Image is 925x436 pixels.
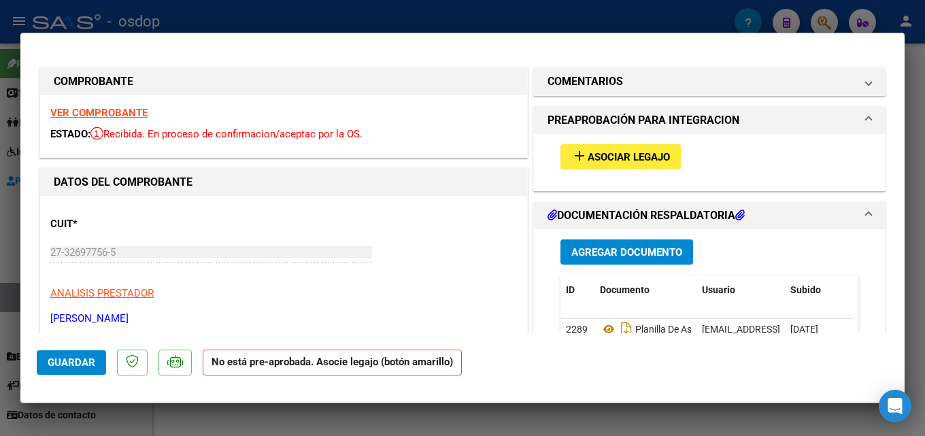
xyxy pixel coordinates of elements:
span: Guardar [48,356,95,369]
span: Usuario [702,284,735,295]
datatable-header-cell: Usuario [696,275,785,305]
span: Recibida. En proceso de confirmacion/aceptac por la OS. [90,128,363,140]
datatable-header-cell: Documento [594,275,696,305]
div: Open Intercom Messenger [879,390,911,422]
mat-expansion-panel-header: COMENTARIOS [534,68,885,95]
p: CUIT [50,216,190,232]
h1: COMENTARIOS [548,73,623,90]
strong: No está pre-aprobada. Asocie legajo (botón amarillo) [203,350,462,376]
button: Guardar [37,350,106,375]
p: [PERSON_NAME] [50,311,517,326]
span: Planilla De Asistencia [600,324,724,335]
datatable-header-cell: Acción [853,275,921,305]
span: Subido [790,284,821,295]
span: Documento [600,284,650,295]
datatable-header-cell: ID [560,275,594,305]
span: ANALISIS PRESTADOR [50,287,154,299]
strong: COMPROBANTE [54,75,133,88]
span: ESTADO: [50,128,90,140]
i: Descargar documento [618,318,635,340]
h1: PREAPROBACIÓN PARA INTEGRACION [548,112,739,129]
h1: DOCUMENTACIÓN RESPALDATORIA [548,207,745,224]
span: 2289 [566,324,588,335]
strong: DATOS DEL COMPROBANTE [54,175,192,188]
span: ID [566,284,575,295]
mat-icon: add [571,148,588,164]
button: Agregar Documento [560,239,693,265]
span: [DATE] [790,324,818,335]
datatable-header-cell: Subido [785,275,853,305]
div: PREAPROBACIÓN PARA INTEGRACION [534,134,885,190]
span: Asociar Legajo [588,151,670,163]
mat-expansion-panel-header: PREAPROBACIÓN PARA INTEGRACION [534,107,885,134]
button: Asociar Legajo [560,144,681,169]
a: VER COMPROBANTE [50,107,148,119]
span: Agregar Documento [571,246,682,258]
mat-expansion-panel-header: DOCUMENTACIÓN RESPALDATORIA [534,202,885,229]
